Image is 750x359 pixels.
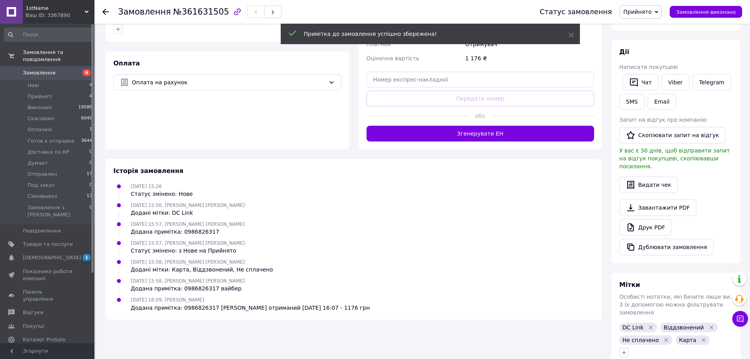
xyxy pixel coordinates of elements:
div: Додана примітка: 0986826317 [PERSON_NAME] отриманий [DATE] 16:07 - 1176 грн [131,304,370,312]
button: Замовлення виконано [670,6,742,18]
button: Email [648,94,676,110]
span: 1 [83,254,91,261]
span: Покупці [23,323,44,330]
span: Под заказ [28,182,54,189]
span: Оціночна вартість [367,55,419,61]
span: 3644 [81,138,92,145]
span: 0 [89,160,92,167]
span: 4 [89,82,92,89]
div: Ваш ID: 3367890 [26,12,94,19]
div: Додана примітка: 0986826317 [131,228,245,236]
span: Замовлення [23,69,56,76]
a: Telegram [693,74,731,91]
span: Запит на відгук про компанію [619,117,707,123]
div: Додана примітка: 0986826317 вайбер [131,285,245,292]
span: Написати покупцеві [619,64,678,70]
div: Повернутися назад [102,8,109,16]
span: Відгуки [23,309,43,316]
span: 19588 [78,104,92,111]
span: [DATE] 15:57, [PERSON_NAME] [PERSON_NAME] [131,240,245,246]
span: 0 [89,182,92,189]
span: [DATE] 15:58, [PERSON_NAME] [PERSON_NAME] [131,278,245,284]
span: Замовлення [118,7,171,17]
button: Чат з покупцем [732,311,748,327]
span: [DEMOGRAPHIC_DATA] [23,254,81,261]
span: Показники роботи компанії [23,268,73,282]
input: Номер експрес-накладної [367,72,594,87]
span: DC Link [622,324,644,331]
span: Прийняті [28,93,52,100]
span: Скасовані [28,115,54,122]
span: Отправлен [28,171,57,178]
div: Статус замовлення [540,8,612,16]
svg: Видалити мітку [663,337,669,343]
span: Оплата [113,60,140,67]
span: Виконані [28,104,52,111]
span: Особисті нотатки, які бачите лише ви. З їх допомогою можна фільтрувати замовлення [619,294,731,316]
span: Платник [367,41,391,47]
span: 0 [89,149,92,156]
span: 0 [89,204,92,218]
span: або [469,112,492,120]
span: 1stName [26,5,85,12]
button: Згенерувати ЕН [367,126,594,141]
span: 4 [83,69,91,76]
span: Дії [619,48,629,56]
button: Чат [622,74,658,91]
span: [DATE] 15:50, [PERSON_NAME] [PERSON_NAME] [131,203,245,208]
div: Додані мітки: DC Link [131,209,245,217]
svg: Видалити мітку [708,324,715,331]
span: Думает [28,160,48,167]
span: Історія замовлення [113,167,183,175]
span: №361631505 [173,7,229,17]
div: Додані мітки: Карта, Віддзвонений, Не сплачено [131,266,273,273]
span: Готов к отправке [28,138,74,145]
a: Завантажити PDF [619,199,696,216]
span: Замовлення виконано [676,9,736,15]
input: Пошук [4,28,93,42]
span: 4 [89,93,92,100]
span: [DATE] 16:09, [PERSON_NAME] [131,297,204,303]
span: Каталог ProSale [23,336,65,343]
a: Viber [661,74,689,91]
span: [DATE] 15:58, [PERSON_NAME] [PERSON_NAME] [131,259,245,265]
span: 13 [87,193,92,200]
span: 17 [87,171,92,178]
div: Статус змінено: Нове [131,190,193,198]
button: SMS [619,94,644,110]
svg: Видалити мітку [648,324,654,331]
span: Самовывоз [28,193,57,200]
div: 1 176 ₴ [464,51,596,65]
span: Прийнято [623,9,652,15]
span: [DATE] 15:57, [PERSON_NAME] [PERSON_NAME] [131,221,245,227]
span: 1 [89,126,92,133]
span: Нові [28,82,39,89]
span: Карта [679,337,696,343]
span: Оплачені [28,126,52,133]
span: У вас є 30 днів, щоб відправити запит на відгук покупцеві, скопіювавши посилання. [619,147,730,169]
span: Повідомлення [23,227,61,234]
span: [DATE] 15:26 [131,184,162,189]
span: Доставка по КР [28,149,69,156]
span: Не сплачено [622,337,659,343]
a: Друк PDF [619,219,672,236]
svg: Видалити мітку [700,337,707,343]
button: Скопіювати запит на відгук [619,127,726,143]
span: Мітки [619,281,640,288]
span: Замовлення з [PERSON_NAME] [28,204,89,218]
span: Віддзвонений [663,324,704,331]
span: Оплата на рахунок [132,78,325,87]
span: 6049 [81,115,92,122]
div: Статус змінено: з Нове на Прийнято [131,247,245,255]
button: Дублювати замовлення [619,239,714,255]
span: Панель управління [23,288,73,303]
span: Товари та послуги [23,241,73,248]
button: Видати чек [619,177,678,193]
span: Замовлення та повідомлення [23,49,94,63]
div: Примітка до замовлення успішно збережена! [304,30,549,38]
